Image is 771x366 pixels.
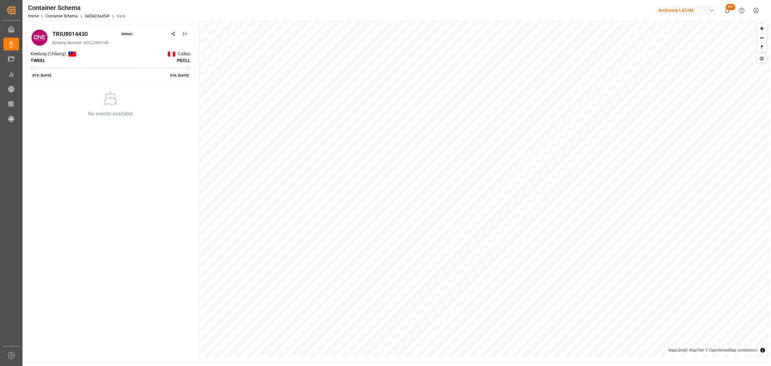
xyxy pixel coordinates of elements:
[705,348,758,352] a: © OpenStreetMap contributors
[28,3,125,13] div: Container Schema
[31,58,45,63] span: TWKEL
[668,347,758,353] div: |
[656,4,720,16] button: Archroma LATAM
[31,72,53,79] div: ETD: [DATE]
[168,72,191,79] div: ETA: [DATE]
[720,3,734,18] button: show 100 new notifications
[757,24,767,33] button: Zoom in
[46,14,78,18] a: Container Schema
[52,40,191,46] div: Booking Number: KECL2509146
[68,51,76,57] img: Netherlands
[120,31,136,37] div: Status: -
[28,14,39,18] a: Home
[199,21,770,358] canvas: Map
[757,33,767,42] button: Zoom out
[178,50,191,57] span: Callao
[726,4,735,10] span: 99+
[52,30,88,38] div: TRIU8014430
[88,110,133,118] div: No events available
[668,348,684,352] a: MapLibre
[31,30,48,46] img: Carrier Logo
[85,14,110,18] a: fa83e23ad54f
[177,57,191,64] span: PECLL
[757,42,767,52] button: Reset bearing to north
[759,346,767,354] summary: Toggle attribution
[685,348,704,352] a: © MapTiler
[656,6,717,15] div: Archroma LATAM
[734,3,749,18] button: Help Center
[31,50,66,57] span: Keelung (Chilung)
[168,51,175,57] img: Netherlands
